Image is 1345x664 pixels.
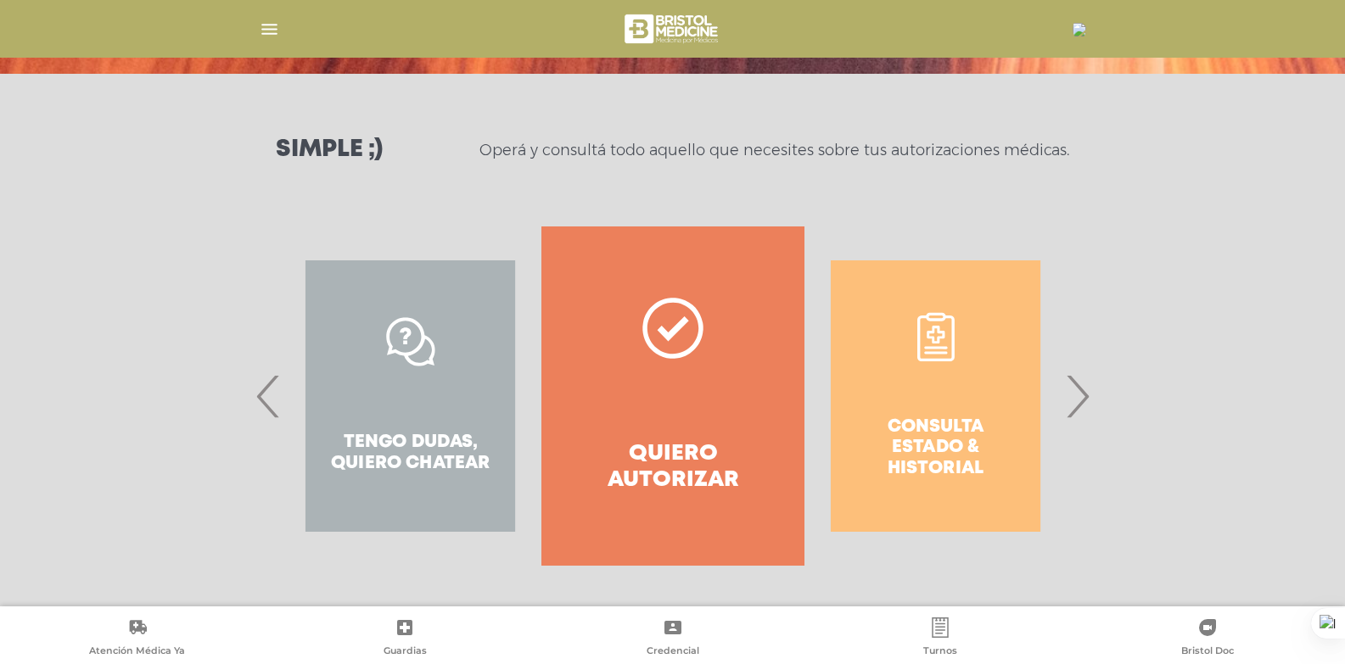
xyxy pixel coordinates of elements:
[647,644,699,660] span: Credencial
[1181,644,1234,660] span: Bristol Doc
[541,226,804,566] a: Quiero autorizar
[259,19,280,40] img: Cober_menu-lines-white.svg
[479,140,1069,160] p: Operá y consultá todo aquello que necesites sobre tus autorizaciones médicas.
[572,441,773,494] h4: Quiero autorizar
[806,617,1073,661] a: Turnos
[923,644,957,660] span: Turnos
[384,644,427,660] span: Guardias
[3,617,271,661] a: Atención Médica Ya
[271,617,538,661] a: Guardias
[622,8,723,49] img: bristol-medicine-blanco.png
[1074,617,1342,661] a: Bristol Doc
[276,138,383,162] h3: Simple ;)
[1073,23,1086,36] img: 15868
[1061,350,1094,442] span: Next
[89,644,185,660] span: Atención Médica Ya
[539,617,806,661] a: Credencial
[252,350,285,442] span: Previous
